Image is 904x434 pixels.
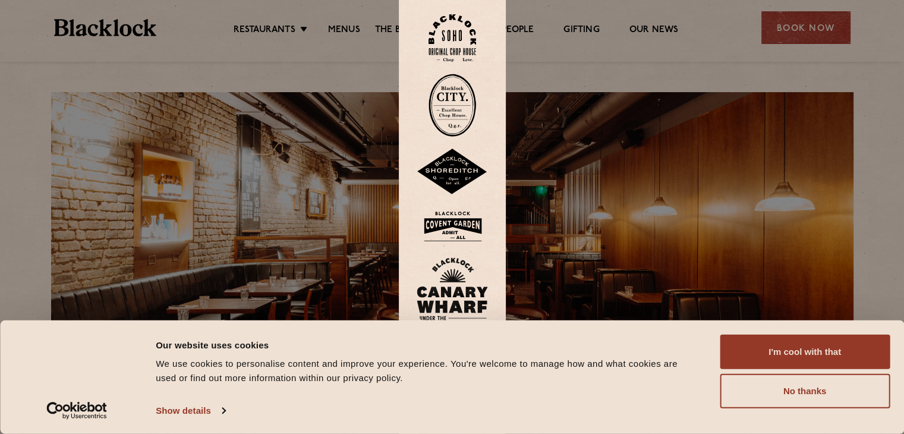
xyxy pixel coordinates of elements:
div: Our website uses cookies [156,338,693,352]
a: Usercentrics Cookiebot - opens in a new window [25,402,129,420]
img: City-stamp-default.svg [429,74,476,137]
img: Shoreditch-stamp-v2-default.svg [417,149,488,195]
a: Show details [156,402,225,420]
button: I'm cool with that [720,335,890,369]
img: Soho-stamp-default.svg [429,14,476,62]
img: BLA_1470_CoventGarden_Website_Solid.svg [417,207,488,246]
div: We use cookies to personalise content and improve your experience. You're welcome to manage how a... [156,357,693,385]
img: BL_CW_Logo_Website.svg [417,257,488,326]
button: No thanks [720,374,890,408]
